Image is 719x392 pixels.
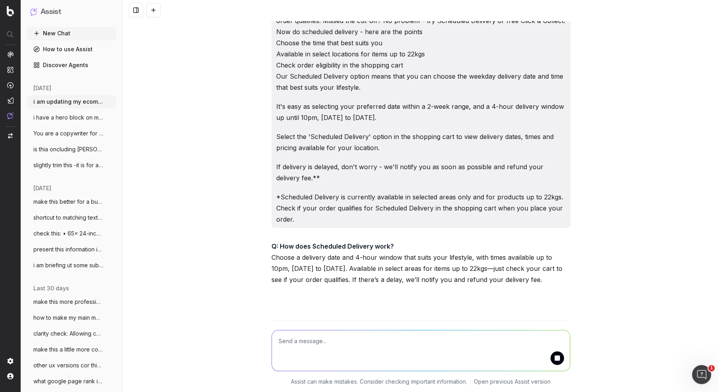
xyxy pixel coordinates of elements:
img: Switch project [8,133,13,139]
img: My account [7,373,14,379]
img: Analytics [7,51,14,58]
span: shortcut to matching text format in mac [33,214,103,222]
button: make this a little more conversational" [27,343,116,356]
span: make this better for a busines case: Sin [33,198,103,206]
span: slightly trim this -it is for a one page [33,161,103,169]
button: Assist [30,6,113,17]
span: i have a hero block on my ecoomm iphone [33,114,103,122]
button: slightly trim this -it is for a one page [27,159,116,172]
a: Open previous Assist version [474,378,550,386]
span: how to make my main monitor brighter - [33,314,103,322]
button: clarity check: Allowing customers to ass [27,327,116,340]
strong: Q: How does Scheduled Delivery work? [271,242,394,250]
p: If delivery is delayed, don't worry - we'll notify you as soon as possible and refund your delive... [276,161,566,183]
span: [DATE] [33,184,51,192]
span: clarity check: Allowing customers to ass [33,330,103,338]
button: check this: • 65x 24-inch Monitors: $13, [27,227,116,240]
span: present this information in a clear, tig [33,245,103,253]
span: other ux versions cor this type of custo [33,361,103,369]
img: Intelligence [7,66,14,73]
button: i have a hero block on my ecoomm iphone [27,111,116,124]
img: Botify logo [7,6,14,16]
span: [DATE] [33,84,51,92]
a: Discover Agents [27,59,116,71]
span: make this a little more conversational" [33,346,103,353]
span: i am updating my ecomm delivery page. I [33,98,103,106]
button: i am updating my ecomm delivery page. I [27,95,116,108]
span: last 30 days [33,284,69,292]
button: make this better for a busines case: Sin [27,195,116,208]
p: Select the 'Scheduled Delivery' option in the shopping cart to view delivery dates, times and pri... [276,131,566,153]
img: Assist [7,112,14,119]
span: i am briefing ut some sub category [PERSON_NAME] [33,261,103,269]
button: make this more professional: I hope this [27,295,116,308]
button: present this information in a clear, tig [27,243,116,256]
button: You are a copywriter for a large ecomm c [27,127,116,140]
p: *Scheduled Delivery is currently available in selected areas only and for products up to 22kgs. C... [276,191,566,225]
button: New Chat [27,27,116,40]
span: 1 [708,365,715,371]
h1: Assist [41,6,61,17]
button: i am briefing ut some sub category [PERSON_NAME] [27,259,116,272]
span: check this: • 65x 24-inch Monitors: $13, [33,230,103,238]
img: Activation [7,82,14,89]
button: shortcut to matching text format in mac [27,211,116,224]
button: what google page rank in [PERSON_NAME] [27,375,116,388]
span: make this more professional: I hope this [33,298,103,306]
button: other ux versions cor this type of custo [27,359,116,372]
button: how to make my main monitor brighter - [27,311,116,324]
button: is thia oncluding [PERSON_NAME] and [PERSON_NAME] [27,143,116,156]
a: How to use Assist [27,43,116,56]
iframe: Intercom live chat [692,365,711,384]
p: Choose a delivery date and 4-hour window that suits your lifestyle, with times available up to 10... [271,241,570,285]
span: is thia oncluding [PERSON_NAME] and [PERSON_NAME] [33,145,103,153]
span: You are a copywriter for a large ecomm c [33,129,103,137]
span: what google page rank in [PERSON_NAME] [33,377,103,385]
p: Assist can make mistakes. Consider checking important information. [291,378,467,386]
img: Assist [30,8,37,15]
p: It's easy as selecting your preferred date within a 2-week range, and a 4-hour delivery window up... [276,101,566,123]
img: Setting [7,358,14,364]
img: Studio [7,97,14,104]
